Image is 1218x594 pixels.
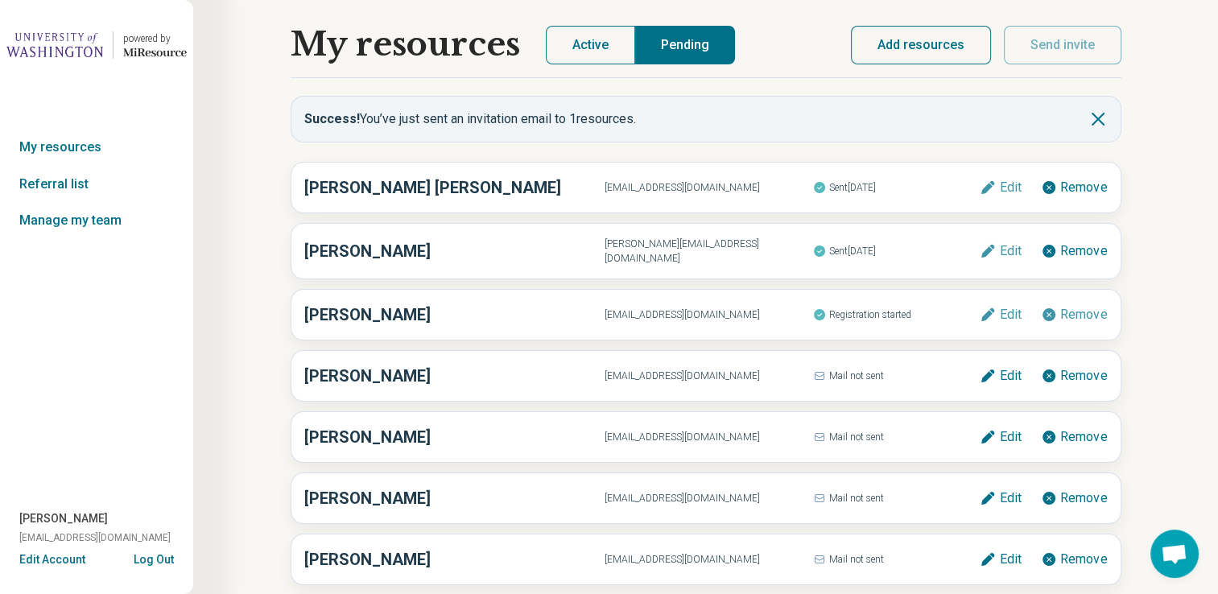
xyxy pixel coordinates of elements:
h3: [PERSON_NAME] [304,239,605,263]
span: Mail not sent [813,427,980,448]
span: [EMAIL_ADDRESS][DOMAIN_NAME] [605,180,813,195]
span: Edit [999,308,1021,321]
button: Edit [980,243,1021,259]
span: Edit [999,369,1021,382]
span: Mail not sent [813,365,980,386]
span: Edit [999,181,1021,194]
span: [EMAIL_ADDRESS][DOMAIN_NAME] [605,369,813,383]
span: [EMAIL_ADDRESS][DOMAIN_NAME] [605,491,813,505]
span: Edit [999,245,1021,258]
button: Pending [635,26,735,64]
a: University of Washingtonpowered by [6,26,187,64]
span: [EMAIL_ADDRESS][DOMAIN_NAME] [605,307,813,322]
button: Active [546,26,635,64]
span: Remove [1060,431,1108,443]
span: Edit [999,492,1021,505]
img: University of Washington [6,26,103,64]
h1: My resources [291,26,520,64]
span: Remove [1060,369,1108,382]
button: Edit [980,307,1021,323]
span: Remove [1060,308,1108,321]
span: [EMAIL_ADDRESS][DOMAIN_NAME] [605,552,813,567]
span: Remove [1060,181,1108,194]
button: Remove [1041,551,1108,567]
button: Remove [1041,429,1108,445]
h3: [PERSON_NAME] [304,364,605,388]
div: Open chat [1150,530,1199,578]
button: Edit [980,429,1021,445]
span: Sent [DATE] [813,177,980,198]
button: Remove [1041,368,1108,384]
button: Edit [980,368,1021,384]
button: Edit [980,490,1021,506]
span: Mail not sent [813,549,980,570]
span: [PERSON_NAME] [19,510,108,527]
span: Remove [1060,492,1108,505]
button: Remove [1041,307,1108,323]
span: Remove [1060,245,1108,258]
span: Edit [999,431,1021,443]
button: Remove [1041,490,1108,506]
h3: [PERSON_NAME] [304,547,605,571]
button: Add resources [851,26,991,64]
span: Remove [1060,553,1108,566]
span: [PERSON_NAME][EMAIL_ADDRESS][DOMAIN_NAME] [605,237,813,266]
h3: [PERSON_NAME] [304,425,605,449]
button: Remove [1041,243,1108,259]
button: Edit [980,179,1021,196]
b: Success! [304,111,360,126]
span: Mail not sent [813,488,980,509]
h3: [PERSON_NAME] [304,486,605,510]
button: Log Out [134,551,174,564]
span: Registration started [813,304,980,325]
span: Edit [999,553,1021,566]
p: You’ve just sent an invitation email to 1 resources. [304,109,636,129]
span: Sent [DATE] [813,241,980,262]
h3: [PERSON_NAME] [PERSON_NAME] [304,175,605,200]
button: Send invite [1004,26,1121,64]
span: [EMAIL_ADDRESS][DOMAIN_NAME] [19,530,171,545]
span: [EMAIL_ADDRESS][DOMAIN_NAME] [605,430,813,444]
h3: [PERSON_NAME] [304,303,605,327]
button: Remove [1041,179,1108,196]
button: Edit [980,551,1021,567]
button: Edit Account [19,551,85,568]
div: powered by [123,31,187,46]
